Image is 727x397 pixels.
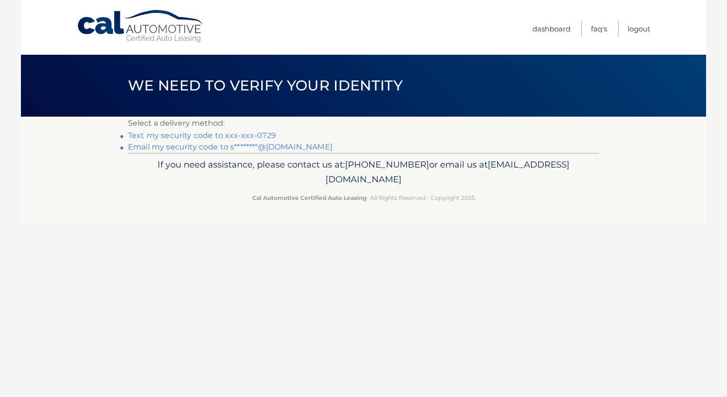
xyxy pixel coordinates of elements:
[134,157,593,188] p: If you need assistance, please contact us at: or email us at
[134,193,593,203] p: - All Rights Reserved - Copyright 2025
[128,142,333,151] a: Email my security code to s********@[DOMAIN_NAME]
[128,77,403,94] span: We need to verify your identity
[252,194,366,201] strong: Cal Automotive Certified Auto Leasing
[591,21,607,37] a: FAQ's
[345,159,429,170] span: [PHONE_NUMBER]
[128,117,599,130] p: Select a delivery method:
[128,131,276,140] a: Text my security code to xxx-xxx-0729
[77,10,205,43] a: Cal Automotive
[628,21,650,37] a: Logout
[532,21,570,37] a: Dashboard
